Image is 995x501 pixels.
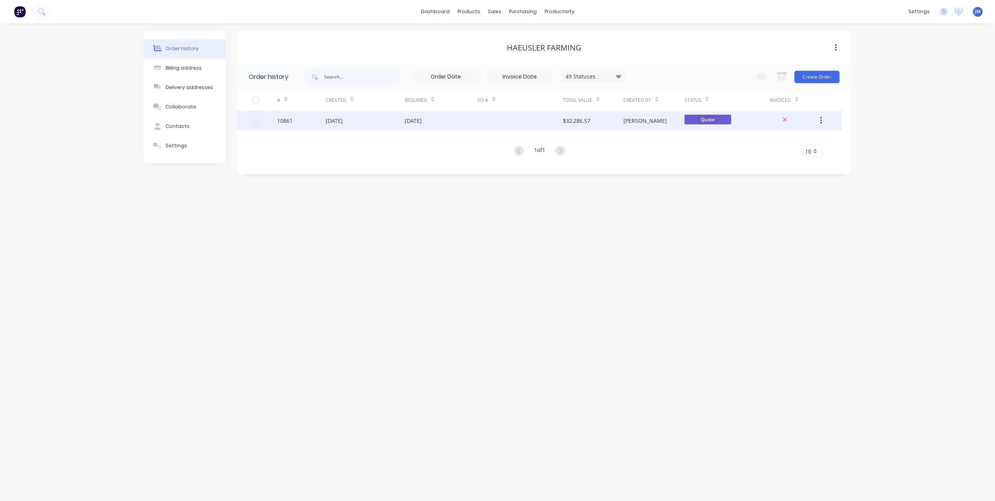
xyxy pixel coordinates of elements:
div: Created [326,89,405,111]
div: Total Value [563,89,623,111]
span: 10 [805,147,811,155]
div: $32,286.57 [563,117,590,125]
div: Contacts [166,123,190,130]
input: Order Date [413,71,478,83]
div: Status [684,89,770,111]
button: Billing address [144,58,225,78]
div: # [277,89,326,111]
div: Billing address [166,65,202,72]
div: Status [684,97,702,104]
div: Invoiced [770,97,791,104]
div: Required [405,97,427,104]
span: JM [975,8,981,15]
input: Search... [324,69,401,85]
a: dashboard [417,6,454,17]
div: PO # [478,97,488,104]
div: Settings [166,142,187,149]
div: [DATE] [326,117,343,125]
div: # [277,97,280,104]
button: Create Order [794,71,840,83]
div: 49 Statuses [561,72,626,81]
div: sales [484,6,505,17]
button: Order history [144,39,225,58]
div: [DATE] [405,117,422,125]
div: purchasing [505,6,541,17]
div: 10861 [277,117,293,125]
input: Invoice Date [487,71,552,83]
div: products [454,6,484,17]
div: Invoiced [770,89,818,111]
div: Order history [249,72,288,82]
button: Contacts [144,117,225,136]
button: Settings [144,136,225,155]
div: settings [904,6,934,17]
div: Haeusler Farming [507,43,581,52]
img: Factory [14,6,26,17]
span: Quote [684,115,731,124]
div: Order history [166,45,199,52]
div: productivity [541,6,578,17]
div: PO # [478,89,563,111]
div: Total Value [563,97,592,104]
div: Required [405,89,478,111]
div: [PERSON_NAME] [623,117,667,125]
div: Delivery addresses [166,84,213,91]
div: Created [326,97,346,104]
button: Collaborate [144,97,225,117]
div: 1 of 1 [534,146,545,157]
div: Created By [623,97,651,104]
button: Delivery addresses [144,78,225,97]
div: Collaborate [166,103,196,110]
div: Created By [623,89,684,111]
